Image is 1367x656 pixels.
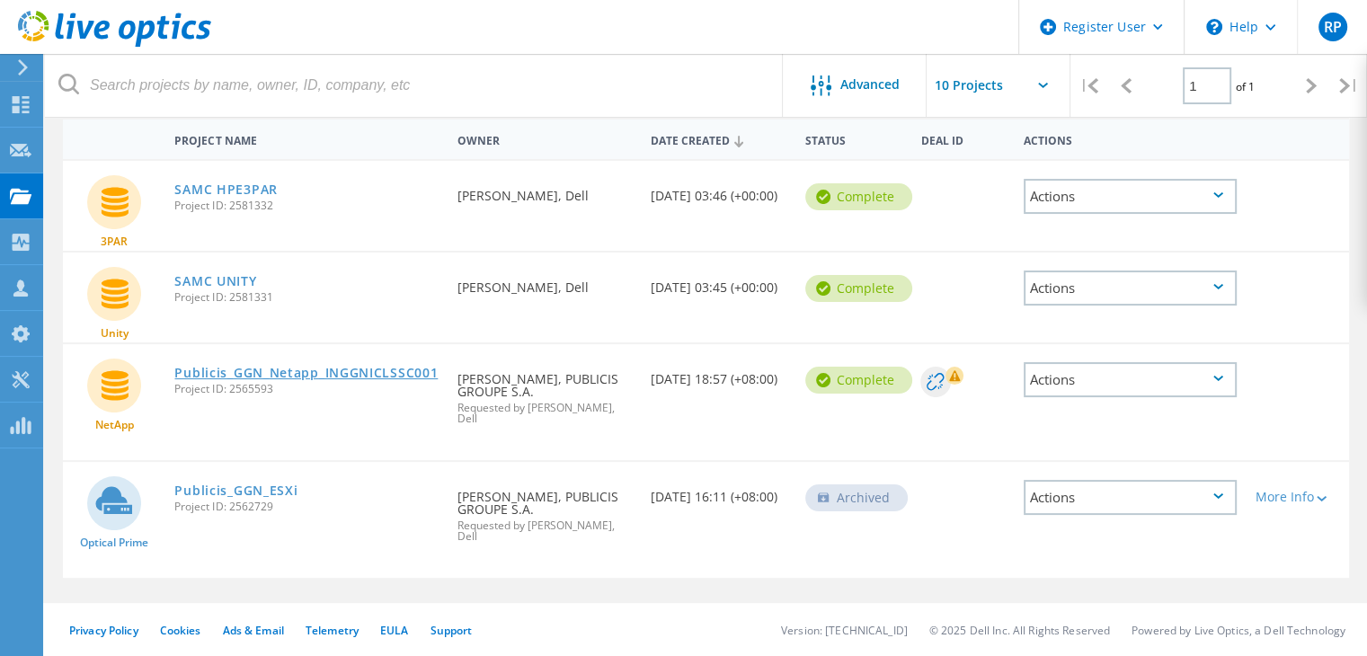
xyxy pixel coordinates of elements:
[642,122,796,156] div: Date Created
[805,484,908,511] div: Archived
[95,420,134,430] span: NetApp
[1070,54,1107,118] div: |
[796,122,912,155] div: Status
[642,462,796,521] div: [DATE] 16:11 (+08:00)
[448,253,642,312] div: [PERSON_NAME], Dell
[174,183,277,196] a: SAMC HPE3PAR
[1015,122,1247,155] div: Actions
[80,537,148,548] span: Optical Prime
[642,161,796,220] div: [DATE] 03:46 (+00:00)
[642,253,796,312] div: [DATE] 03:45 (+00:00)
[457,520,633,542] span: Requested by [PERSON_NAME], Dell
[380,623,408,638] a: EULA
[1024,270,1238,306] div: Actions
[448,122,642,155] div: Owner
[642,344,796,403] div: [DATE] 18:57 (+08:00)
[223,623,284,638] a: Ads & Email
[101,328,129,339] span: Unity
[448,161,642,220] div: [PERSON_NAME], Dell
[1236,79,1255,94] span: of 1
[1024,362,1238,397] div: Actions
[1024,480,1238,515] div: Actions
[457,403,633,424] span: Requested by [PERSON_NAME], Dell
[805,367,912,394] div: Complete
[448,344,642,442] div: [PERSON_NAME], PUBLICIS GROUPE S.A.
[165,122,448,155] div: Project Name
[430,623,472,638] a: Support
[174,484,297,497] a: Publicis_GGN_ESXi
[69,623,138,638] a: Privacy Policy
[781,623,908,638] li: Version: [TECHNICAL_ID]
[1024,179,1238,214] div: Actions
[160,623,201,638] a: Cookies
[174,384,439,394] span: Project ID: 2565593
[1132,623,1345,638] li: Powered by Live Optics, a Dell Technology
[1255,491,1339,503] div: More Info
[18,38,211,50] a: Live Optics Dashboard
[174,292,439,303] span: Project ID: 2581331
[448,462,642,560] div: [PERSON_NAME], PUBLICIS GROUPE S.A.
[911,122,1014,155] div: Deal Id
[101,236,128,247] span: 3PAR
[1323,20,1341,34] span: RP
[805,275,912,302] div: Complete
[174,200,439,211] span: Project ID: 2581332
[306,623,359,638] a: Telemetry
[805,183,912,210] div: Complete
[174,501,439,512] span: Project ID: 2562729
[929,623,1110,638] li: © 2025 Dell Inc. All Rights Reserved
[174,275,256,288] a: SAMC UNITY
[1330,54,1367,118] div: |
[840,78,900,91] span: Advanced
[45,54,784,117] input: Search projects by name, owner, ID, company, etc
[1206,19,1222,35] svg: \n
[174,367,438,379] a: Publicis_GGN_Netapp_INGGNICLSSC001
